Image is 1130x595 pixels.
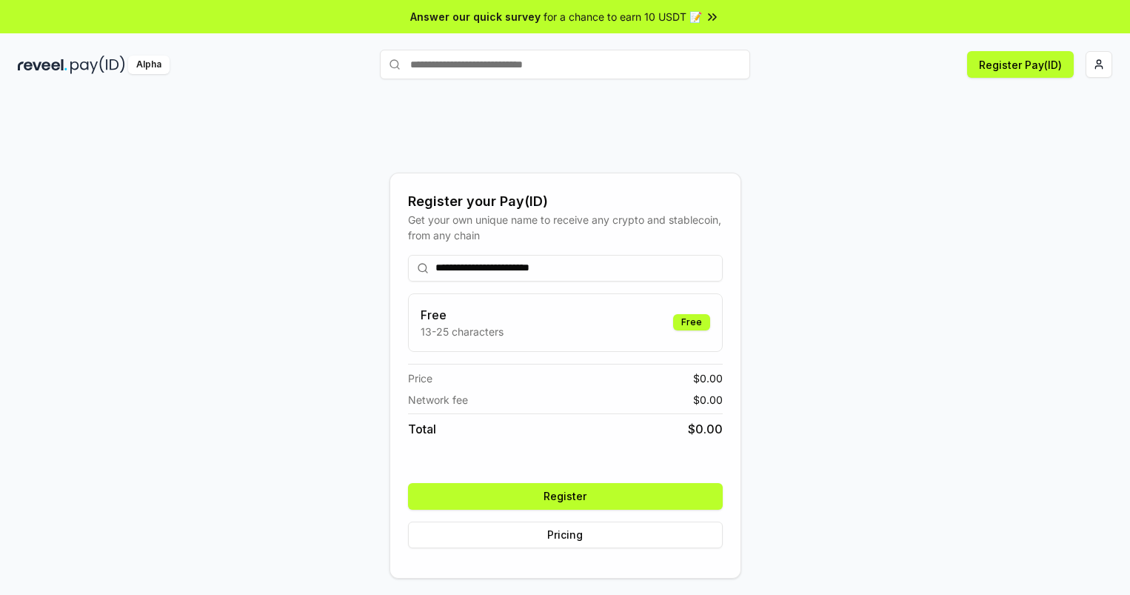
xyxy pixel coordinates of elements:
[544,9,702,24] span: for a chance to earn 10 USDT 📝
[408,392,468,408] span: Network fee
[410,9,541,24] span: Answer our quick survey
[408,522,723,548] button: Pricing
[421,324,504,339] p: 13-25 characters
[408,191,723,212] div: Register your Pay(ID)
[967,51,1074,78] button: Register Pay(ID)
[128,56,170,74] div: Alpha
[673,314,710,330] div: Free
[693,370,723,386] span: $ 0.00
[408,212,723,243] div: Get your own unique name to receive any crypto and stablecoin, from any chain
[408,370,432,386] span: Price
[693,392,723,408] span: $ 0.00
[688,420,723,438] span: $ 0.00
[18,56,67,74] img: reveel_dark
[70,56,125,74] img: pay_id
[408,483,723,510] button: Register
[408,420,436,438] span: Total
[421,306,504,324] h3: Free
